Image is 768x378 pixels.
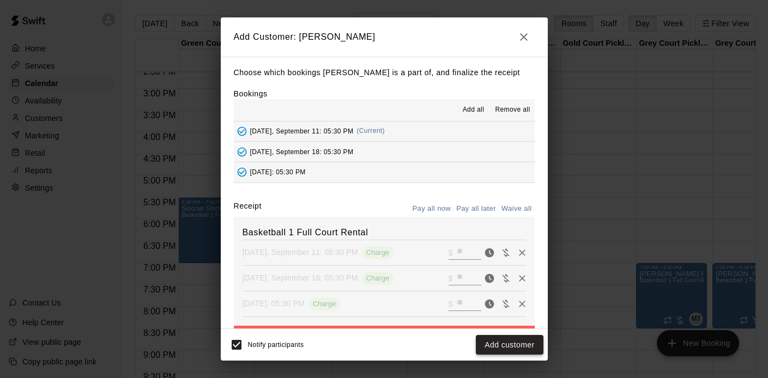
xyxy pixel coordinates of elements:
span: (Current) [356,127,385,135]
p: [DATE]: 05:30 PM [243,298,305,309]
button: Added - Collect Payment[DATE], September 18: 05:30 PM [234,142,535,162]
p: [DATE], September 18: 05:30 PM [243,272,358,283]
span: Waive payment [498,247,514,257]
button: Added - Collect Payment [234,164,250,180]
label: Bookings [234,89,268,98]
span: Pay now [481,247,498,257]
button: Remove [514,245,530,261]
button: Pay all now [410,200,454,217]
p: Choose which bookings [PERSON_NAME] is a part of, and finalize the receipt [234,66,535,80]
span: [DATE]: 05:30 PM [250,168,306,176]
span: Waive payment [498,273,514,282]
button: Added - Collect Payment [234,144,250,160]
h2: Add Customer: [PERSON_NAME] [221,17,548,57]
button: Waive all [499,200,535,217]
button: Added - Collect Payment[DATE], September 11: 05:30 PM(Current) [234,121,535,142]
p: [DATE], September 11: 05:30 PM [243,247,358,258]
button: Added - Collect Payment[DATE]: 05:30 PM [234,162,535,182]
button: Pay all later [453,200,499,217]
button: Add customer [476,335,543,355]
span: [DATE], September 18: 05:30 PM [250,148,354,155]
p: $ [449,298,453,309]
span: Remove all [495,105,530,115]
p: $ [449,247,453,258]
button: Remove all [491,101,534,119]
span: Pay now [481,298,498,308]
button: Added - Collect Payment [234,123,250,139]
button: Add all [456,101,491,119]
span: Pay now [481,273,498,282]
span: [DATE], September 11: 05:30 PM [250,127,354,135]
span: Waive payment [498,298,514,308]
p: $ [449,273,453,284]
label: Receipt [234,200,262,217]
span: Notify participants [248,341,304,349]
h6: Basketball 1 Full Court Rental [243,225,526,240]
button: Remove [514,296,530,312]
button: Remove [514,270,530,286]
span: Add all [463,105,485,115]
